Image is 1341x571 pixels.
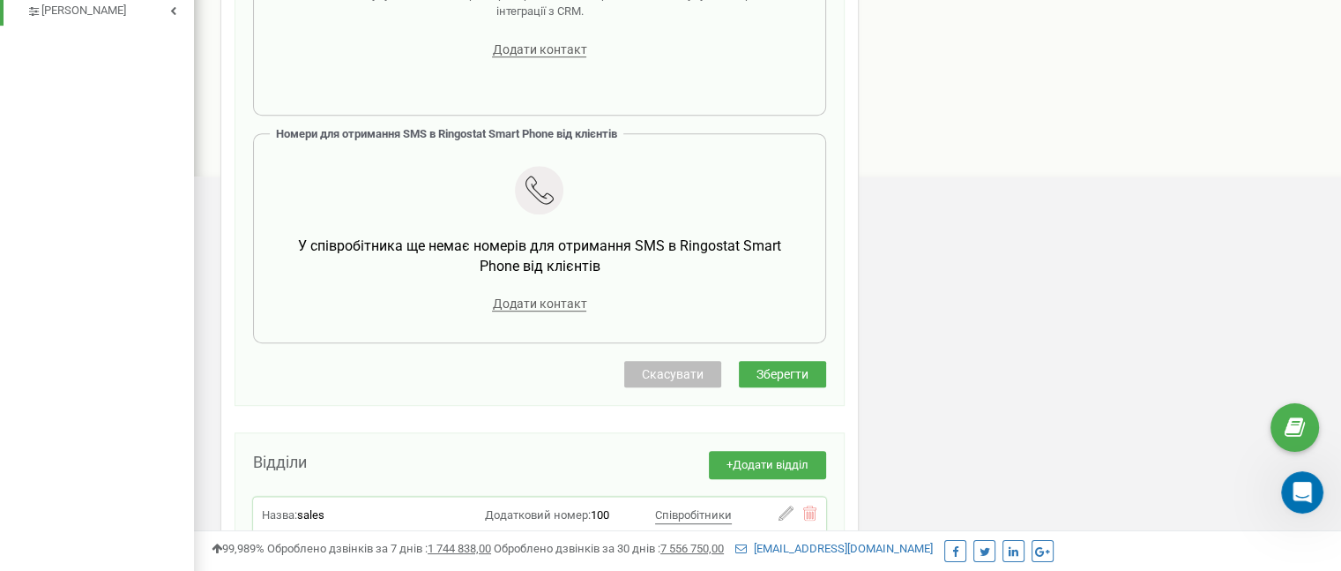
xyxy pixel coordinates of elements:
a: [EMAIL_ADDRESS][DOMAIN_NAME] [735,542,933,555]
iframe: Intercom live chat [1281,471,1323,514]
span: Назва: [262,508,297,522]
span: Додати контакт [492,42,586,57]
div: Дякую за очікування!Наразі спостерігаємо стабільну роботу сервісу по моніторингу. Бачу що дзвінки... [14,71,289,343]
span: Додатковий номер: [485,508,591,522]
button: Зберегти [739,361,826,387]
textarea: Ваше сообщение... [15,359,338,389]
span: Додати відділ [733,458,808,471]
span: Зберегти [756,367,808,381]
button: Главная [276,11,309,44]
button: Средство выбора эмодзи [27,396,41,410]
button: Скасувати [624,361,721,387]
div: Закрыть [309,11,341,42]
span: 100 [591,508,609,522]
span: Оброблено дзвінків за 30 днів : [494,542,724,555]
span: [PERSON_NAME] [41,3,126,19]
p: Наша команда также может помочь [86,20,271,48]
span: Оброблено дзвінків за 7 днів : [267,542,491,555]
button: Средство выбора GIF-файла [56,396,70,410]
span: 99,989% [212,542,264,555]
span: У співробітника ще немає номерів для отримання SMS в Ringostat Smart Phone від клієнтів [298,237,781,274]
span: sales [297,508,324,522]
span: Співробітники [655,508,732,522]
div: Якщо будуть питання або потрібна буде допомога - звертайтесь. Перепрошуємо за тимчасові незручнос... [28,247,275,334]
span: Відділи [253,453,307,471]
span: Додати контакт [492,297,586,312]
h1: Fin [86,7,107,20]
span: Скасувати [642,367,704,381]
button: +Додати відділ [709,451,826,480]
u: 7 556 750,00 [660,542,724,555]
button: go back [11,11,45,44]
div: Daniil говорит… [14,71,339,357]
span: Номери для отримання SMS в Ringostat Smart Phone від клієнтів [276,127,617,140]
u: 1 744 838,00 [428,542,491,555]
button: Отправить сообщение… [302,389,331,417]
div: Дякую за очікування! Наразі спостерігаємо стабільну роботу сервісу по моніторингу. Бачу що дзвінк... [28,82,275,237]
button: Добавить вложение [84,396,98,410]
img: Profile image for Fin [50,13,78,41]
